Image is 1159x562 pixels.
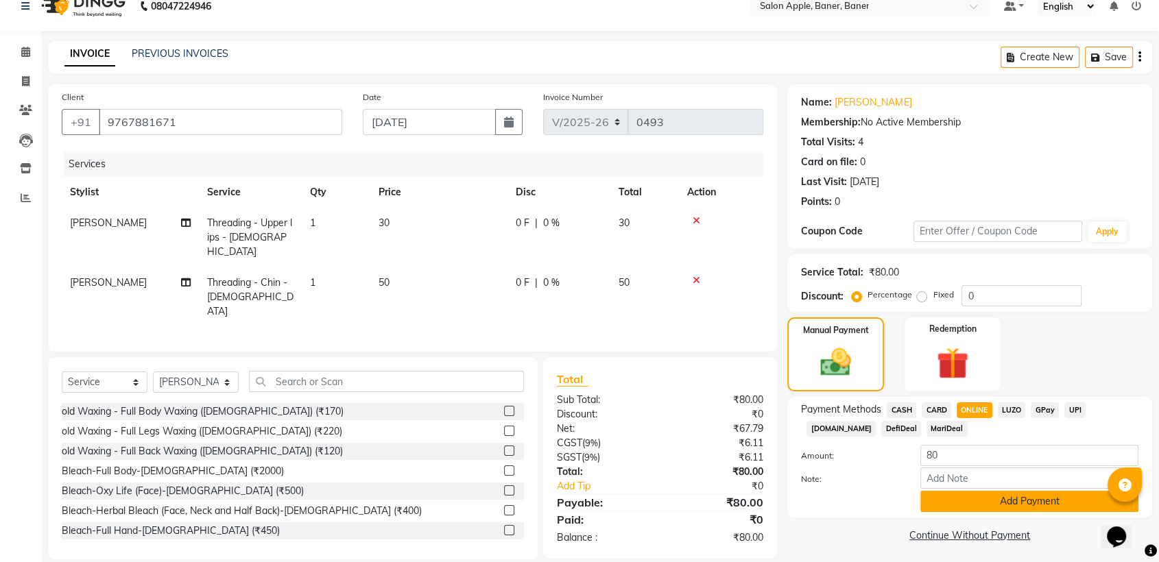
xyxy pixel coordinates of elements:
[619,276,630,289] span: 50
[547,436,660,450] div: ( )
[679,479,774,493] div: ₹0
[70,276,147,289] span: [PERSON_NAME]
[557,437,582,449] span: CGST
[801,402,881,417] span: Payment Methods
[801,115,861,130] div: Membership:
[660,465,774,479] div: ₹80.00
[887,402,916,418] span: CASH
[62,464,284,478] div: Bleach-Full Body-[DEMOGRAPHIC_DATA] (₹2000)
[835,95,911,110] a: [PERSON_NAME]
[811,345,860,380] img: _cash.svg
[132,47,228,60] a: PREVIOUS INVOICES
[62,177,199,208] th: Stylist
[660,436,774,450] div: ₹6.11
[1031,402,1059,418] span: GPay
[913,221,1082,242] input: Enter Offer / Coupon Code
[547,393,660,407] div: Sub Total:
[1001,47,1079,68] button: Create New
[363,91,381,103] label: Date
[62,444,343,459] div: old Waxing - Full Back Waxing ([DEMOGRAPHIC_DATA]) (₹120)
[920,467,1138,489] input: Add Note
[801,175,847,189] div: Last Visit:
[543,91,603,103] label: Invoice Number
[585,437,598,448] span: 9%
[1064,402,1086,418] span: UPI
[249,371,524,392] input: Search or Scan
[547,479,679,493] a: Add Tip
[64,42,115,66] a: INVOICE
[835,195,840,209] div: 0
[547,450,660,465] div: ( )
[547,530,660,545] div: Balance :
[370,177,507,208] th: Price
[619,217,630,229] span: 30
[801,289,844,304] div: Discount:
[858,135,863,149] div: 4
[660,450,774,465] div: ₹6.11
[801,224,913,239] div: Coupon Code
[62,504,422,518] div: Bleach-Herbal Bleach (Face, Neck and Half Back)-[DEMOGRAPHIC_DATA] (₹400)
[547,422,660,436] div: Net:
[922,402,951,418] span: CARD
[957,402,992,418] span: ONLINE
[803,324,869,337] label: Manual Payment
[860,155,865,169] div: 0
[516,216,529,230] span: 0 F
[801,265,863,280] div: Service Total:
[660,494,774,511] div: ₹80.00
[99,109,342,135] input: Search by Name/Mobile/Email/Code
[929,323,976,335] label: Redemption
[547,407,660,422] div: Discount:
[660,422,774,436] div: ₹67.79
[557,451,582,463] span: SGST
[801,115,1138,130] div: No Active Membership
[70,217,147,229] span: [PERSON_NAME]
[660,530,774,545] div: ₹80.00
[801,95,832,110] div: Name:
[379,276,390,289] span: 50
[927,343,978,383] img: _gift.svg
[547,494,660,511] div: Payable:
[62,484,304,498] div: Bleach-Oxy Life (Face)-[DEMOGRAPHIC_DATA] (₹500)
[547,511,660,528] div: Paid:
[535,216,538,230] span: |
[310,217,315,229] span: 1
[850,175,879,189] div: [DATE]
[557,372,588,387] span: Total
[207,276,294,317] span: Threading - Chin - [DEMOGRAPHIC_DATA]
[660,407,774,422] div: ₹0
[207,217,292,258] span: Threading - Upper lips - [DEMOGRAPHIC_DATA]
[507,177,610,208] th: Disc
[1085,47,1133,68] button: Save
[868,289,911,301] label: Percentage
[62,404,344,419] div: old Waxing - Full Body Waxing ([DEMOGRAPHIC_DATA]) (₹170)
[62,424,342,439] div: old Waxing - Full Legs Waxing ([DEMOGRAPHIC_DATA]) (₹220)
[516,276,529,290] span: 0 F
[998,402,1026,418] span: LUZO
[806,421,876,437] span: [DOMAIN_NAME]
[547,465,660,479] div: Total:
[62,524,280,538] div: Bleach-Full Hand-[DEMOGRAPHIC_DATA] (₹450)
[62,109,100,135] button: +91
[933,289,953,301] label: Fixed
[660,393,774,407] div: ₹80.00
[302,177,370,208] th: Qty
[1088,221,1127,242] button: Apply
[920,491,1138,512] button: Add Payment
[791,473,910,485] label: Note:
[62,91,84,103] label: Client
[310,276,315,289] span: 1
[584,452,597,463] span: 9%
[920,445,1138,466] input: Amount
[199,177,302,208] th: Service
[869,265,899,280] div: ₹80.00
[927,421,968,437] span: MariDeal
[679,177,763,208] th: Action
[610,177,679,208] th: Total
[801,195,832,209] div: Points:
[379,217,390,229] span: 30
[543,216,560,230] span: 0 %
[791,450,910,462] label: Amount:
[1101,507,1145,548] iframe: chat widget
[63,151,774,177] div: Services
